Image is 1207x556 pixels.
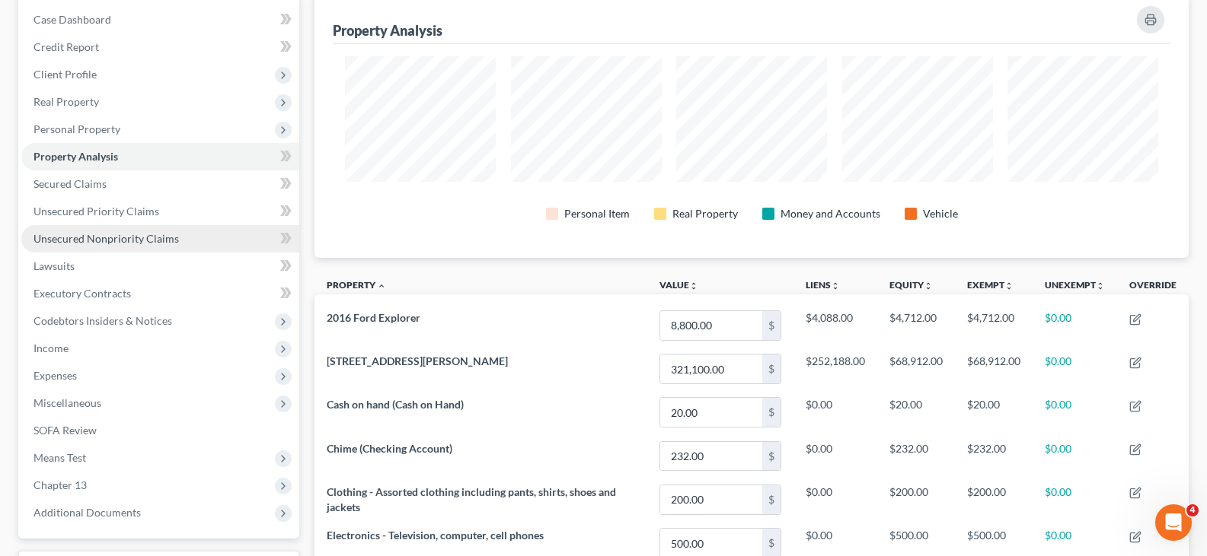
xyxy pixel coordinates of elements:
[762,311,781,340] div: $
[762,442,781,471] div: $
[762,485,781,514] div: $
[660,398,762,427] input: 0.00
[793,391,877,434] td: $0.00
[877,303,955,347] td: $4,712.00
[34,451,86,464] span: Means Test
[762,398,781,427] div: $
[21,417,299,444] a: SOFA Review
[1033,391,1117,434] td: $0.00
[923,206,958,221] div: Vehicle
[924,281,933,291] i: unfold_more
[34,506,141,519] span: Additional Documents
[1004,281,1014,291] i: unfold_more
[793,478,877,521] td: $0.00
[21,225,299,253] a: Unsecured Nonpriority Claims
[34,287,131,300] span: Executory Contracts
[660,354,762,383] input: 0.00
[1155,504,1192,541] iframe: Intercom live chat
[955,478,1033,521] td: $200.00
[34,177,107,190] span: Secured Claims
[672,206,738,221] div: Real Property
[762,354,781,383] div: $
[34,342,69,354] span: Income
[1033,478,1117,521] td: $0.00
[34,122,120,135] span: Personal Property
[781,206,880,221] div: Money and Accounts
[34,68,97,81] span: Client Profile
[1033,303,1117,347] td: $0.00
[659,279,698,291] a: Valueunfold_more
[831,281,840,291] i: unfold_more
[34,40,99,53] span: Credit Report
[34,13,111,26] span: Case Dashboard
[21,33,299,61] a: Credit Report
[1033,348,1117,391] td: $0.00
[21,170,299,198] a: Secured Claims
[34,478,87,491] span: Chapter 13
[377,281,386,291] i: expand_less
[1186,504,1199,516] span: 4
[34,232,179,245] span: Unsecured Nonpriority Claims
[333,21,442,40] div: Property Analysis
[806,279,840,291] a: Liensunfold_more
[877,434,955,478] td: $232.00
[877,348,955,391] td: $68,912.00
[660,485,762,514] input: 0.00
[327,279,386,291] a: Property expand_less
[1045,279,1105,291] a: Unexemptunfold_more
[34,424,97,437] span: SOFA Review
[21,143,299,170] a: Property Analysis
[327,354,508,367] span: [STREET_ADDRESS][PERSON_NAME]
[21,253,299,280] a: Lawsuits
[793,303,877,347] td: $4,088.00
[793,348,877,391] td: $252,188.00
[327,529,544,542] span: Electronics - Television, computer, cell phones
[34,150,118,163] span: Property Analysis
[967,279,1014,291] a: Exemptunfold_more
[877,391,955,434] td: $20.00
[327,311,420,324] span: 2016 Ford Explorer
[327,485,616,513] span: Clothing - Assorted clothing including pants, shirts, shoes and jackets
[564,206,630,221] div: Personal Item
[877,478,955,521] td: $200.00
[34,314,172,327] span: Codebtors Insiders & Notices
[955,391,1033,434] td: $20.00
[21,280,299,307] a: Executory Contracts
[660,442,762,471] input: 0.00
[1117,270,1189,304] th: Override
[327,442,452,455] span: Chime (Checking Account)
[34,95,99,108] span: Real Property
[955,434,1033,478] td: $232.00
[793,434,877,478] td: $0.00
[34,259,75,272] span: Lawsuits
[327,398,464,411] span: Cash on hand (Cash on Hand)
[21,198,299,225] a: Unsecured Priority Claims
[21,6,299,33] a: Case Dashboard
[689,281,698,291] i: unfold_more
[34,396,101,409] span: Miscellaneous
[1033,434,1117,478] td: $0.00
[889,279,933,291] a: Equityunfold_more
[660,311,762,340] input: 0.00
[34,205,159,218] span: Unsecured Priority Claims
[955,348,1033,391] td: $68,912.00
[34,369,77,382] span: Expenses
[955,303,1033,347] td: $4,712.00
[1096,281,1105,291] i: unfold_more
